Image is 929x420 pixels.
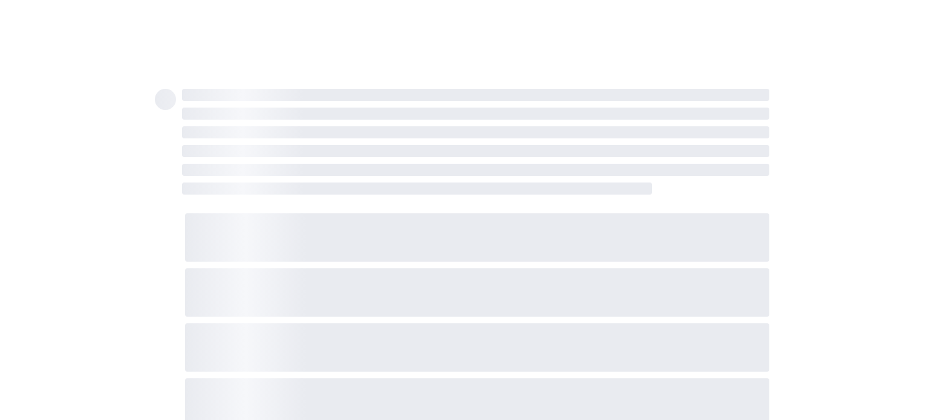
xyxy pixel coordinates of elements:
[185,213,769,262] span: ‌
[182,183,652,195] span: ‌
[182,89,769,101] span: ‌
[185,268,769,317] span: ‌
[182,126,769,138] span: ‌
[182,108,769,120] span: ‌
[155,89,176,110] span: ‌
[185,323,769,372] span: ‌
[182,164,769,176] span: ‌
[182,145,769,157] span: ‌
